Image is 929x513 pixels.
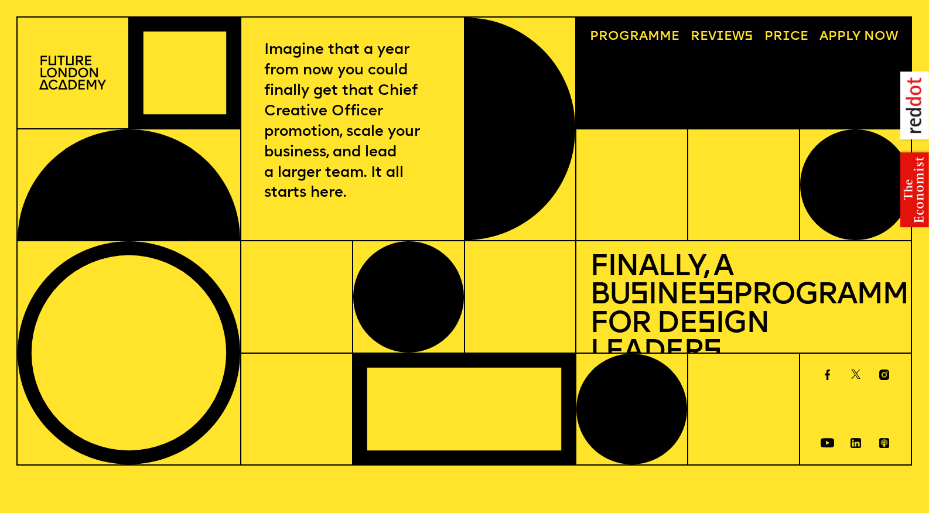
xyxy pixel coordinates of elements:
[684,24,759,50] a: Reviews
[758,24,815,50] a: Price
[590,254,899,367] h1: Finally, a Bu ine Programme for De ign Leader
[697,310,715,340] span: s
[583,24,686,50] a: Programme
[639,30,648,43] span: a
[819,30,828,43] span: A
[703,338,720,368] span: s
[630,281,647,311] span: s
[697,281,733,311] span: ss
[264,40,440,204] p: Imagine that a year from now you could finally get that Chief Creative Officer promotion, scale y...
[813,24,904,50] a: Apply now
